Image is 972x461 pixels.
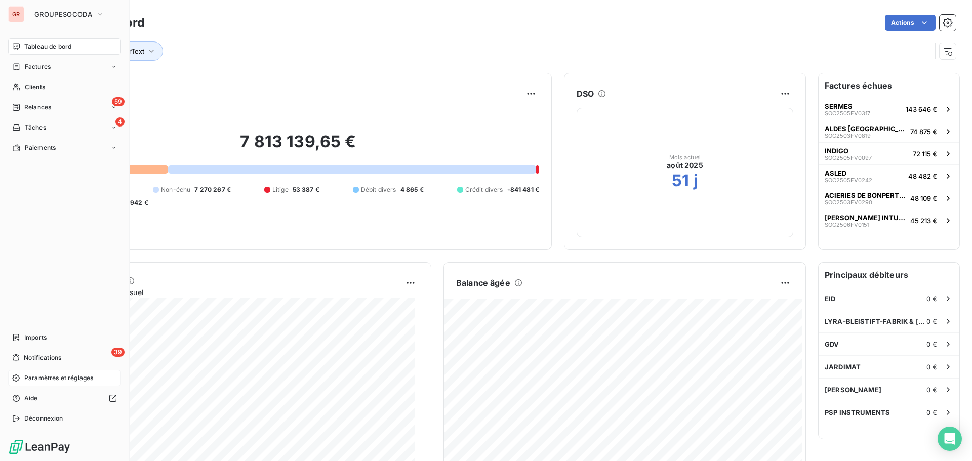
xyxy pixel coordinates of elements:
span: -942 € [127,198,148,207]
span: 53 387 € [293,185,319,194]
span: ALDES [GEOGRAPHIC_DATA] [825,124,906,133]
span: Chiffre d'affaires mensuel [57,287,398,298]
span: 74 875 € [910,128,937,136]
span: Litige [272,185,289,194]
a: Paiements [8,140,121,156]
button: ASLEDSOC2505FV024248 482 € [819,164,959,187]
span: 0 € [926,340,937,348]
a: Factures [8,59,121,75]
span: 59 [112,97,125,106]
span: -841 481 € [507,185,540,194]
span: Crédit divers [465,185,503,194]
div: GR [8,6,24,22]
h2: j [694,171,698,191]
span: 48 109 € [910,194,937,202]
span: 45 213 € [910,217,937,225]
span: JARDIMAT [825,363,861,371]
span: SOC2503FV0290 [825,199,872,205]
button: [PERSON_NAME] INTUITIVSOC2506FV015145 213 € [819,209,959,231]
button: ACIERIES DE BONPERTUISSOC2503FV029048 109 € [819,187,959,209]
span: Factures [25,62,51,71]
span: Relances [24,103,51,112]
span: SERMES [825,102,853,110]
h6: Principaux débiteurs [819,263,959,287]
span: 4 865 € [400,185,424,194]
a: Paramètres et réglages [8,370,121,386]
a: Tableau de bord [8,38,121,55]
span: Tâches [25,123,46,132]
span: Déconnexion [24,414,63,423]
span: Non-échu [161,185,190,194]
span: ASLED [825,169,846,177]
h2: 51 [672,171,689,191]
span: 0 € [926,408,937,416]
button: INDIGOSOC2505FV009772 115 € [819,142,959,164]
span: Paramètres et réglages [24,373,93,383]
span: EID [825,295,835,303]
img: Logo LeanPay [8,439,71,455]
span: Clients [25,82,45,92]
span: SOC2506FV0151 [825,222,869,228]
span: Tableau de bord [24,42,71,51]
span: PSP INSTRUMENTS [825,408,890,416]
span: 0 € [926,317,937,325]
span: SOC2503FV0819 [825,133,871,139]
span: SOC2505FV0097 [825,155,872,161]
a: Aide [8,390,121,406]
h6: Balance âgée [456,277,510,289]
span: [PERSON_NAME] [825,386,881,394]
span: 7 270 267 € [194,185,231,194]
span: SOC2505FV0242 [825,177,872,183]
a: 59Relances [8,99,121,115]
button: SERMESSOC2505FV0317143 646 € [819,98,959,120]
span: Paiements [25,143,56,152]
span: 4 [115,117,125,127]
span: [PERSON_NAME] INTUITIV [825,214,906,222]
span: 39 [111,348,125,357]
span: Aide [24,394,38,403]
h2: 7 813 139,65 € [57,132,539,162]
a: Clients [8,79,121,95]
span: Mois actuel [669,154,701,160]
button: Actions [885,15,936,31]
span: GDV [825,340,839,348]
h6: DSO [577,88,594,100]
span: 0 € [926,363,937,371]
span: 0 € [926,295,937,303]
div: Open Intercom Messenger [938,427,962,451]
span: ACIERIES DE BONPERTUIS [825,191,906,199]
span: GROUPESOCODA [34,10,92,18]
span: 48 482 € [908,172,937,180]
span: Imports [24,333,47,342]
button: ALDES [GEOGRAPHIC_DATA]SOC2503FV081974 875 € [819,120,959,142]
span: août 2025 [667,160,703,171]
span: 72 115 € [913,150,937,158]
span: Notifications [24,353,61,362]
h6: Factures échues [819,73,959,98]
span: LYRA-BLEISTIFT-FABRIK & [DOMAIN_NAME] [825,317,926,325]
span: 143 646 € [906,105,937,113]
span: INDIGO [825,147,848,155]
a: Imports [8,329,121,346]
span: SOC2505FV0317 [825,110,870,116]
span: 0 € [926,386,937,394]
span: Débit divers [361,185,396,194]
a: 4Tâches [8,119,121,136]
